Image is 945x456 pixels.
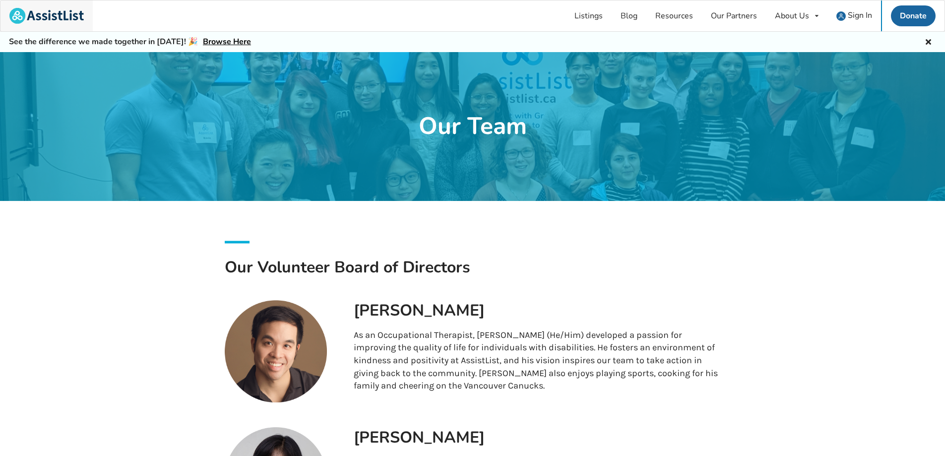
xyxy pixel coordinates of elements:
[354,329,721,393] p: As an Occupational Therapist, [PERSON_NAME] (He/Him) developed a passion for improving the qualit...
[225,300,354,402] img: Director Profile
[9,37,251,47] h5: See the difference we made together in [DATE]! 🎉
[354,300,721,321] h1: [PERSON_NAME]
[702,0,766,31] a: Our Partners
[775,12,809,20] div: About Us
[203,36,251,47] a: Browse Here
[354,427,721,448] h1: [PERSON_NAME]
[9,8,84,24] img: assistlist-logo
[225,257,721,292] h1: Our Volunteer Board of Directors
[848,10,872,21] span: Sign In
[566,0,612,31] a: Listings
[419,111,527,142] h1: Our Team
[836,11,846,21] img: user icon
[827,0,881,31] a: user icon Sign In
[646,0,702,31] a: Resources
[612,0,646,31] a: Blog
[891,5,936,26] a: Donate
